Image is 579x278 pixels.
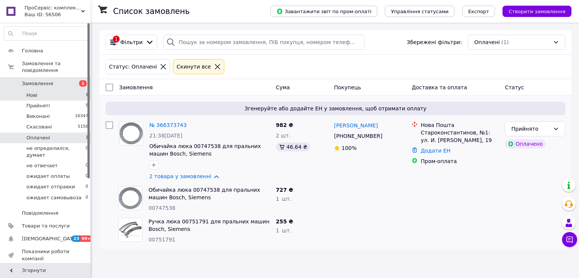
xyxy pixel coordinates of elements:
span: Головна [22,47,43,54]
span: 00751791 [149,237,175,243]
div: Прийнято [511,125,550,133]
button: Експорт [462,6,495,17]
span: 0 [86,194,88,201]
span: ожидает отправки [26,183,75,190]
span: Показники роботи компанії [22,248,70,262]
span: Фільтри [120,38,142,46]
span: Скасовані [26,124,52,130]
span: Доставка та оплата [412,84,467,90]
span: Збережені фільтри: [407,38,462,46]
span: ПроСервіс: комплектуючі для пральних машин та побутової техніки [25,5,81,11]
span: Замовлення [22,80,53,87]
button: Чат з покупцем [562,232,577,247]
span: Оплачені [474,38,500,46]
span: 0 [86,162,88,169]
input: Пошук за номером замовлення, ПІБ покупця, номером телефону, Email, номером накладної [163,35,364,50]
div: Статус: Оплачені [107,63,158,71]
span: 16347 [75,113,88,120]
button: Завантажити звіт по пром-оплаті [270,6,377,17]
span: Згенеруйте або додайте ЕН у замовлення, щоб отримати оплату [109,105,562,112]
span: Оплачені [26,134,50,141]
span: Створити замовлення [509,9,565,14]
div: 46.64 ₴ [276,142,310,151]
span: Завантажити звіт по пром-оплаті [276,8,371,15]
span: 21:38[DATE] [149,133,182,139]
span: Прийняті [26,102,50,109]
span: Покупець [334,84,361,90]
img: Фото товару [119,122,143,144]
span: [DEMOGRAPHIC_DATA] [22,235,78,242]
span: Управління статусами [391,9,449,14]
a: 2 товара у замовленні [149,173,211,179]
span: Повідомлення [22,210,58,217]
span: не определился, думает [26,145,86,159]
a: Фото товару [119,121,143,145]
span: Статус [505,84,524,90]
a: Обичайка люка 00747538 для пральних машин Bosch, Siemens [149,143,261,157]
span: 1 [86,134,88,141]
span: Cума [276,84,290,90]
img: Фото товару [119,221,142,238]
h1: Список замовлень [113,7,190,16]
span: Виконані [26,113,50,120]
span: 5 [86,102,88,109]
span: 255 ₴ [276,218,293,225]
span: Товари та послуги [22,223,70,229]
input: Пошук [4,27,89,40]
span: Замовлення та повідомлення [22,60,90,74]
div: Оплачено [505,139,545,148]
span: 23 [72,235,80,242]
a: [PERSON_NAME] [334,122,378,129]
span: 1 [79,80,87,87]
a: Створити замовлення [495,8,571,14]
span: 2 шт. [276,133,291,139]
a: № 366373743 [149,122,187,128]
span: не отвечает [26,162,58,169]
span: 5156 [78,124,88,130]
span: 0 [86,183,88,190]
span: 1 шт. [276,196,291,202]
span: 99+ [80,235,93,242]
span: Замовлення [119,84,153,90]
a: Обичайка люка 00747538 для пральних машин Bosch, Siemens [149,187,260,200]
span: ожидает самовывоза [26,194,81,201]
a: Ручка люка 00751791 для пральних машин Bosch, Siemens [149,218,270,232]
span: 100% [342,145,357,151]
span: Нові [26,92,37,99]
span: 982 ₴ [276,122,293,128]
span: 0 [86,173,88,180]
span: 00747538 [149,205,175,211]
div: Нова Пошта [421,121,499,129]
span: 0 [86,145,88,159]
a: Додати ЕН [421,148,450,154]
span: ожидает оплаты [26,173,70,180]
div: Cкинути все [175,63,212,71]
button: Створити замовлення [502,6,571,17]
span: (1) [501,39,509,45]
div: Ваш ID: 56506 [25,11,90,18]
div: [PHONE_NUMBER] [332,131,384,141]
div: Староконстантинов, №1: ул. И. [PERSON_NAME], 19 [421,129,499,144]
span: 727 ₴ [276,187,293,193]
span: 1 [86,92,88,99]
span: 1 шт. [276,228,291,234]
button: Управління статусами [385,6,455,17]
span: Експорт [468,9,489,14]
img: Фото товару [119,187,142,209]
div: Пром-оплата [421,157,499,165]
